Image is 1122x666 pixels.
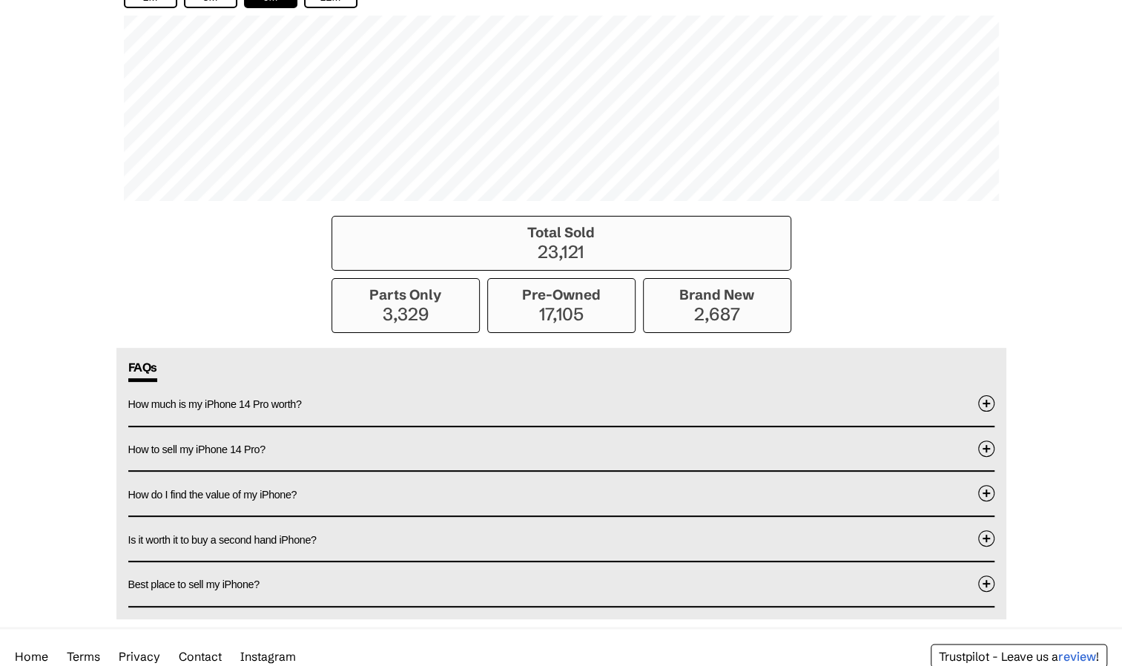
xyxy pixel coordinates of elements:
h3: Pre-Owned [495,286,627,303]
span: Is it worth it to buy a second hand iPhone? [128,534,317,546]
a: Trustpilot - Leave us areview! [939,648,1099,663]
a: Instagram [240,648,296,663]
a: Home [15,648,48,663]
span: FAQs [128,360,157,382]
button: How do I find the value of my iPhone? [128,472,994,515]
span: How to sell my iPhone 14 Pro? [128,444,265,455]
p: 2,687 [651,303,783,325]
span: How much is my iPhone 14 Pro worth? [128,398,302,410]
button: How much is my iPhone 14 Pro worth? [128,382,994,426]
p: 3,329 [340,303,472,325]
button: How to sell my iPhone 14 Pro? [128,427,994,471]
span: How do I find the value of my iPhone? [128,489,297,501]
button: Best place to sell my iPhone? [128,562,994,606]
span: Best place to sell my iPhone? [128,578,260,590]
a: Privacy [119,648,160,663]
h3: Brand New [651,286,783,303]
h3: Parts Only [340,286,472,303]
a: Terms [67,648,100,663]
p: 23,121 [340,241,783,263]
button: Is it worth it to buy a second hand iPhone? [128,517,994,561]
p: 17,105 [495,303,627,325]
h3: Total Sold [340,224,783,241]
span: review [1058,648,1096,663]
a: Contact [179,648,222,663]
